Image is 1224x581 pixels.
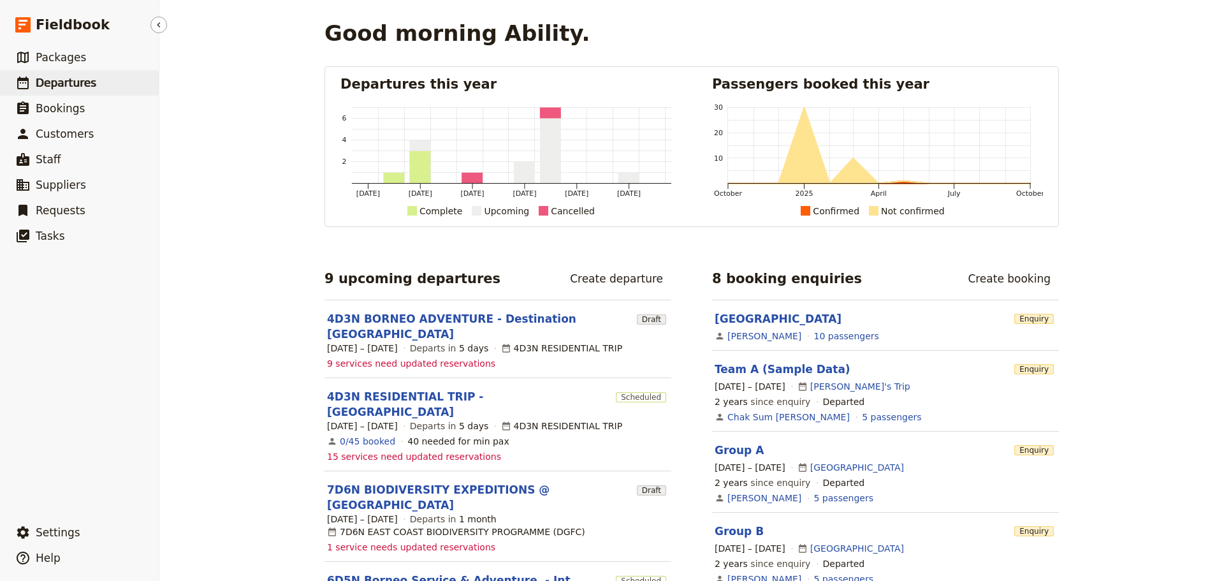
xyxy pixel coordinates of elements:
[407,435,509,448] div: 40 needed for min pax
[36,15,110,34] span: Fieldbook
[501,342,623,355] div: 4D3N RESIDENTIAL TRIP
[715,313,841,325] a: [GEOGRAPHIC_DATA]
[714,189,742,198] tspan: October
[810,461,904,474] a: [GEOGRAPHIC_DATA]
[715,363,850,376] a: Team A (Sample Data)
[410,342,488,355] span: Departs in
[36,552,61,564] span: Help
[327,389,611,420] a: 4D3N RESIDENTIAL TRIP - [GEOGRAPHIC_DATA]
[1014,314,1054,324] span: Enquiry
[327,342,398,355] span: [DATE] – [DATE]
[814,492,873,504] a: View the passengers for this booking
[324,20,590,46] h1: Good morning Ability.
[513,189,536,198] tspan: [DATE]
[342,114,347,122] tspan: 6
[36,526,80,539] span: Settings
[712,75,1043,94] h2: Passengers booked this year
[150,17,167,33] button: Hide menu
[881,203,945,219] div: Not confirmed
[36,77,96,89] span: Departures
[617,189,641,198] tspan: [DATE]
[36,204,85,217] span: Requests
[823,476,865,489] div: Departed
[327,420,398,432] span: [DATE] – [DATE]
[712,269,862,288] h2: 8 booking enquiries
[342,136,347,144] tspan: 4
[727,411,850,423] a: Chak Sum [PERSON_NAME]
[327,526,585,538] div: 7D6N EAST COAST BIODIVERSITY PROGRAMME (DGFC)
[714,154,723,163] tspan: 10
[410,513,497,526] span: Departs in
[562,268,671,290] a: Create departure
[1014,445,1054,455] span: Enquiry
[327,541,495,554] span: 1 service needs updated reservations
[327,450,501,463] span: 15 services need updated reservations
[1016,189,1044,198] tspan: October
[1014,364,1054,374] span: Enquiry
[36,51,86,64] span: Packages
[715,542,785,555] span: [DATE] – [DATE]
[727,492,801,504] a: [PERSON_NAME]
[637,314,666,325] span: Draft
[461,189,484,198] tspan: [DATE]
[813,203,859,219] div: Confirmed
[715,557,810,570] span: since enquiry
[795,189,813,198] tspan: 2025
[715,380,785,393] span: [DATE] – [DATE]
[814,330,879,342] a: View the passengers for this booking
[409,189,432,198] tspan: [DATE]
[501,420,623,432] div: 4D3N RESIDENTIAL TRIP
[342,158,347,166] tspan: 2
[715,395,810,408] span: since enquiry
[340,75,671,94] h2: Departures this year
[565,189,588,198] tspan: [DATE]
[715,397,748,407] span: 2 years
[459,343,488,353] span: 5 days
[340,435,395,448] a: View the bookings for this departure
[327,357,495,370] span: 9 services need updated reservations
[727,330,801,342] a: [PERSON_NAME]
[459,421,488,431] span: 5 days
[823,557,865,570] div: Departed
[36,128,94,140] span: Customers
[327,311,632,342] a: 4D3N BORNEO ADVENTURE - Destination [GEOGRAPHIC_DATA]
[959,268,1059,290] a: Create booking
[714,103,723,112] tspan: 30
[324,269,500,288] h2: 9 upcoming departures
[36,230,65,242] span: Tasks
[327,482,632,513] a: 7D6N BIODIVERSITY EXPEDITIONS @ [GEOGRAPHIC_DATA]
[616,392,666,402] span: Scheduled
[715,559,748,569] span: 2 years
[714,129,723,137] tspan: 20
[36,179,86,191] span: Suppliers
[823,395,865,408] div: Departed
[637,485,666,496] span: Draft
[327,513,398,526] span: [DATE] – [DATE]
[715,476,810,489] span: since enquiry
[715,525,764,538] a: Group B
[484,203,529,219] div: Upcoming
[410,420,488,432] span: Departs in
[36,153,61,166] span: Staff
[871,189,887,198] tspan: April
[715,478,748,488] span: 2 years
[419,203,462,219] div: Complete
[947,189,961,198] tspan: July
[36,102,85,115] span: Bookings
[862,411,921,423] a: View the passengers for this booking
[356,189,380,198] tspan: [DATE]
[551,203,595,219] div: Cancelled
[810,542,904,555] a: [GEOGRAPHIC_DATA]
[810,380,910,393] a: [PERSON_NAME]'s Trip
[459,514,497,524] span: 1 month
[715,461,785,474] span: [DATE] – [DATE]
[715,444,764,457] a: Group A
[1014,526,1054,536] span: Enquiry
